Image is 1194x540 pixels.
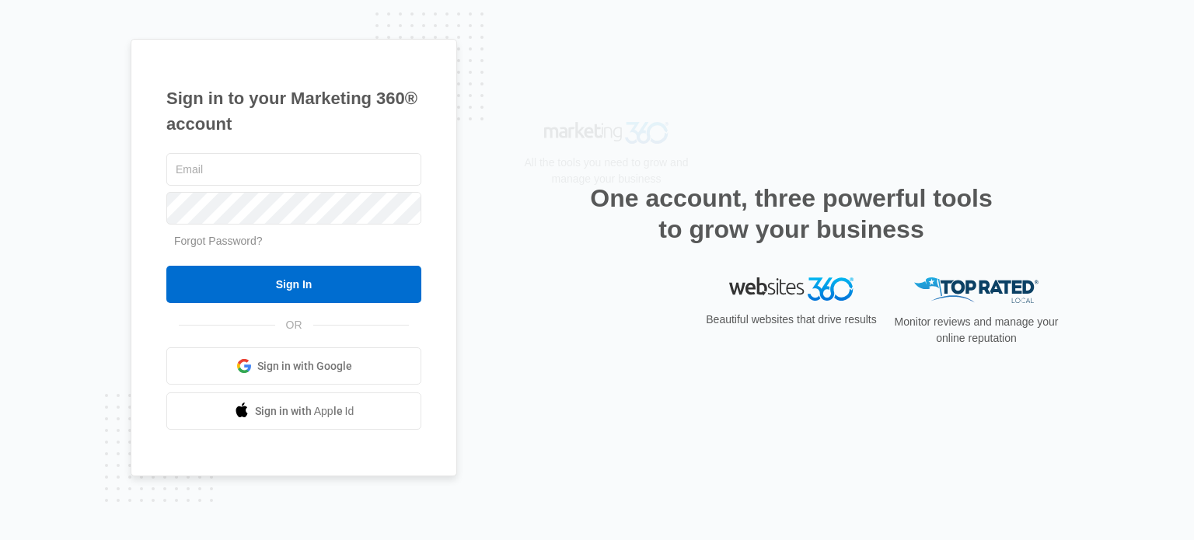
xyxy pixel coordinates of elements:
[166,347,421,385] a: Sign in with Google
[166,85,421,137] h1: Sign in to your Marketing 360® account
[257,358,352,375] span: Sign in with Google
[166,392,421,430] a: Sign in with Apple Id
[544,277,669,299] img: Marketing 360
[729,277,854,300] img: Websites 360
[519,310,693,343] p: All the tools you need to grow and manage your business
[704,312,878,328] p: Beautiful websites that drive results
[585,183,997,245] h2: One account, three powerful tools to grow your business
[174,235,263,247] a: Forgot Password?
[166,153,421,186] input: Email
[889,314,1063,347] p: Monitor reviews and manage your online reputation
[275,317,313,333] span: OR
[914,277,1039,303] img: Top Rated Local
[255,403,354,420] span: Sign in with Apple Id
[166,266,421,303] input: Sign In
